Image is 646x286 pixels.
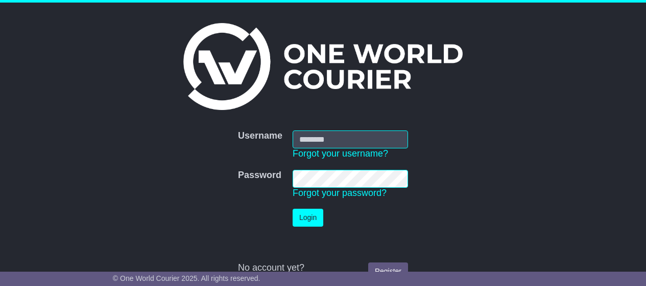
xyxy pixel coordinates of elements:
span: © One World Courier 2025. All rights reserved. [113,274,260,282]
div: No account yet? [238,262,408,274]
label: Username [238,130,282,142]
button: Login [293,209,323,227]
label: Password [238,170,281,181]
a: Forgot your password? [293,188,387,198]
a: Register [368,262,408,280]
a: Forgot your username? [293,148,388,159]
img: One World [183,23,462,110]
